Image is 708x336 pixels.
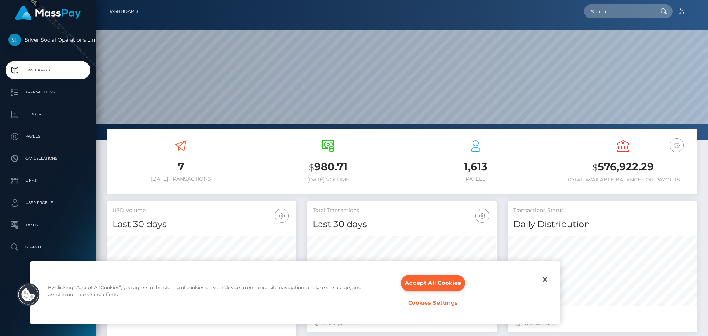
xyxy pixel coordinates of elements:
[401,275,465,291] button: Accept All Cookies
[313,218,491,231] h4: Last 30 days
[6,194,90,212] a: User Profile
[407,160,544,174] h3: 1,613
[6,61,90,79] a: Dashboard
[260,177,396,183] h6: [DATE] Volume
[8,65,87,76] p: Dashboard
[584,4,653,18] input: Search...
[6,216,90,234] a: Taxes
[515,320,690,328] div: Last hours
[112,176,249,182] h6: [DATE] Transactions
[513,218,691,231] h4: Daily Distribution
[107,4,138,19] a: Dashboard
[6,105,90,124] a: Ledger
[555,177,691,183] h6: Total Available Balance for Payouts
[48,284,369,302] div: By clicking “Accept All Cookies”, you agree to the storing of cookies on your device to enhance s...
[112,160,249,174] h3: 7
[29,261,560,324] div: Cookie banner
[537,271,553,288] button: Close
[8,109,87,120] p: Ledger
[8,242,87,253] p: Search
[112,218,291,231] h4: Last 30 days
[313,207,491,214] h5: Total Transactions
[17,283,40,306] button: Cookies
[6,149,90,168] a: Cancellations
[407,176,544,182] h6: Payees
[8,175,87,186] p: Links
[8,34,21,46] img: Silver Social Operations Limited
[6,238,90,256] a: Search
[8,197,87,208] p: User Profile
[29,261,560,324] div: Privacy
[8,131,87,142] p: Payees
[8,87,87,98] p: Transactions
[6,37,90,43] span: Silver Social Operations Limited
[593,162,598,173] small: $
[6,83,90,101] a: Transactions
[555,160,691,175] h3: 576,922.29
[403,295,462,311] button: Cookies Settings
[8,153,87,164] p: Cancellations
[15,6,81,20] img: MassPay Logo
[112,207,291,214] h5: USD Volume
[309,162,314,173] small: $
[6,172,90,190] a: Links
[260,160,396,175] h3: 980.71
[8,219,87,231] p: Taxes
[513,207,691,214] h5: Transactions Status
[6,127,90,146] a: Payees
